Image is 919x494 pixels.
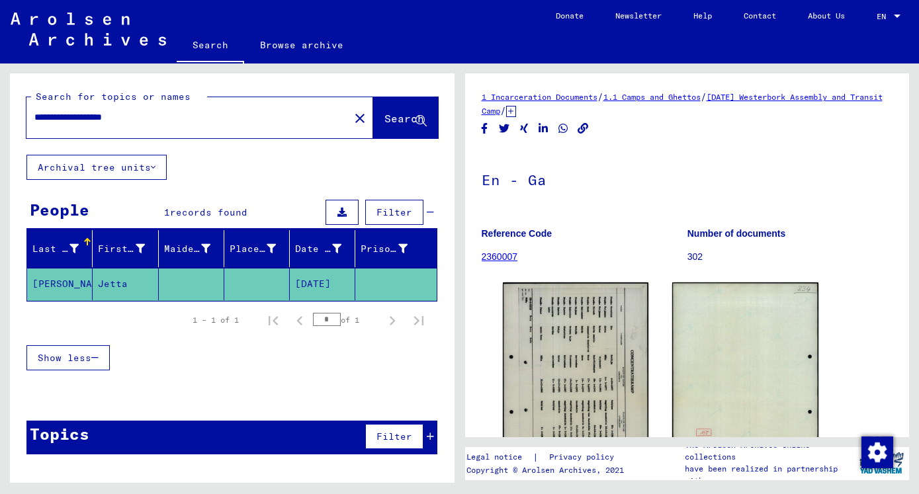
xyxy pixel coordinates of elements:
[701,91,707,103] span: /
[286,307,313,333] button: Previous page
[500,104,506,116] span: /
[466,464,630,476] p: Copyright © Arolsen Archives, 2021
[177,29,244,63] a: Search
[482,251,518,262] a: 2360007
[36,91,191,103] mat-label: Search for topics or names
[26,345,110,370] button: Show less
[376,206,412,218] span: Filter
[376,431,412,442] span: Filter
[482,92,597,102] a: 1 Incarceration Documents
[365,424,423,449] button: Filter
[93,230,158,267] mat-header-cell: First Name
[857,446,906,479] img: yv_logo.png
[230,238,292,259] div: Place of Birth
[224,230,290,267] mat-header-cell: Place of Birth
[93,268,158,300] mat-cell: Jetta
[466,450,533,464] a: Legal notice
[556,120,570,137] button: Share on WhatsApp
[295,238,358,259] div: Date of Birth
[313,313,379,326] div: of 1
[539,450,630,464] a: Privacy policy
[685,463,853,487] p: have been realized in partnership with
[193,314,239,326] div: 1 – 1 of 1
[27,230,93,267] mat-header-cell: Last Name
[159,230,224,267] mat-header-cell: Maiden Name
[365,200,423,225] button: Filter
[26,155,167,180] button: Archival tree units
[290,230,355,267] mat-header-cell: Date of Birth
[482,228,552,239] b: Reference Code
[347,104,373,131] button: Clear
[503,282,649,488] img: 001.jpg
[27,268,93,300] mat-cell: [PERSON_NAME]
[384,112,424,125] span: Search
[361,238,423,259] div: Prisoner #
[576,120,590,137] button: Copy link
[373,97,438,138] button: Search
[687,228,786,239] b: Number of documents
[672,282,818,488] img: 002.jpg
[687,250,893,264] p: 302
[98,242,144,256] div: First Name
[406,307,432,333] button: Last page
[603,92,701,102] a: 1.1 Camps and Ghettos
[260,307,286,333] button: First page
[38,352,91,364] span: Show less
[244,29,359,61] a: Browse archive
[355,230,436,267] mat-header-cell: Prisoner #
[32,242,79,256] div: Last Name
[11,13,166,46] img: Arolsen_neg.svg
[164,242,210,256] div: Maiden Name
[877,12,891,21] span: EN
[478,120,492,137] button: Share on Facebook
[861,436,893,468] img: Change consent
[230,242,276,256] div: Place of Birth
[30,422,89,446] div: Topics
[290,268,355,300] mat-cell: [DATE]
[597,91,603,103] span: /
[295,242,341,256] div: Date of Birth
[482,149,893,208] h1: En - Ga
[379,307,406,333] button: Next page
[164,206,170,218] span: 1
[466,450,630,464] div: |
[498,120,511,137] button: Share on Twitter
[164,238,227,259] div: Maiden Name
[352,110,368,126] mat-icon: close
[537,120,550,137] button: Share on LinkedIn
[98,238,161,259] div: First Name
[361,242,407,256] div: Prisoner #
[170,206,247,218] span: records found
[517,120,531,137] button: Share on Xing
[32,238,95,259] div: Last Name
[685,439,853,463] p: The Arolsen Archives online collections
[30,198,89,222] div: People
